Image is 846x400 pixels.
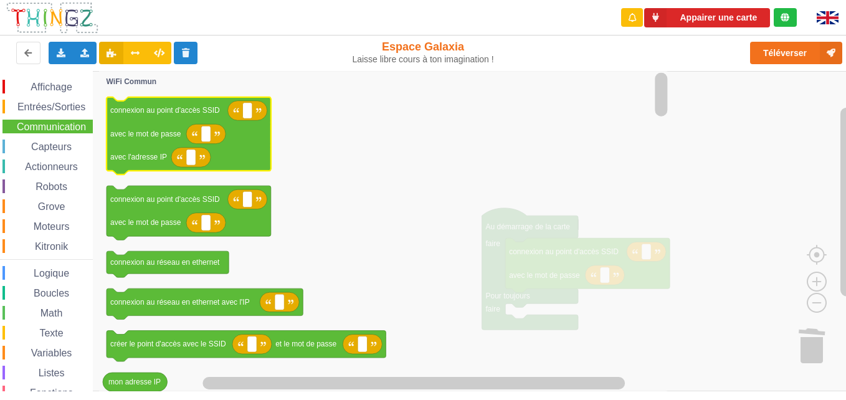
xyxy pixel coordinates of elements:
span: Communication [15,121,88,132]
text: connexion au point d'accès SSID [110,195,220,204]
span: Grove [36,201,67,212]
div: Laisse libre cours à ton imagination ! [351,54,495,65]
span: Actionneurs [23,161,80,172]
div: Espace Galaxia [351,40,495,65]
span: Listes [37,368,67,378]
text: connexion au réseau en ethernet [110,258,220,267]
text: avec le mot de passe [110,130,181,138]
span: Fonctions [28,388,75,398]
text: avec l'adresse IP [110,153,167,161]
text: connexion au point d'accès SSID [110,106,220,115]
button: Appairer une carte [644,8,770,27]
text: avec le mot de passe [110,218,181,227]
span: Logique [32,268,71,279]
img: gb.png [817,11,839,24]
span: Entrées/Sorties [16,102,87,112]
span: Robots [34,181,69,192]
text: connexion au réseau en ethernet avec l'IP [110,298,250,307]
text: créer le point d'accès avec le SSID [110,340,226,348]
span: Variables [29,348,74,358]
div: Tu es connecté au serveur de création de Thingz [774,8,797,27]
text: et le mot de passe [275,340,336,348]
img: thingz_logo.png [6,1,99,34]
span: Moteurs [32,221,72,232]
span: Texte [37,328,65,338]
span: Affichage [29,82,74,92]
text: WiFi Commun [107,77,157,86]
button: Téléverser [750,42,842,64]
span: Boucles [32,288,71,298]
span: Capteurs [29,141,74,152]
span: Math [39,308,65,318]
span: Kitronik [33,241,70,252]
